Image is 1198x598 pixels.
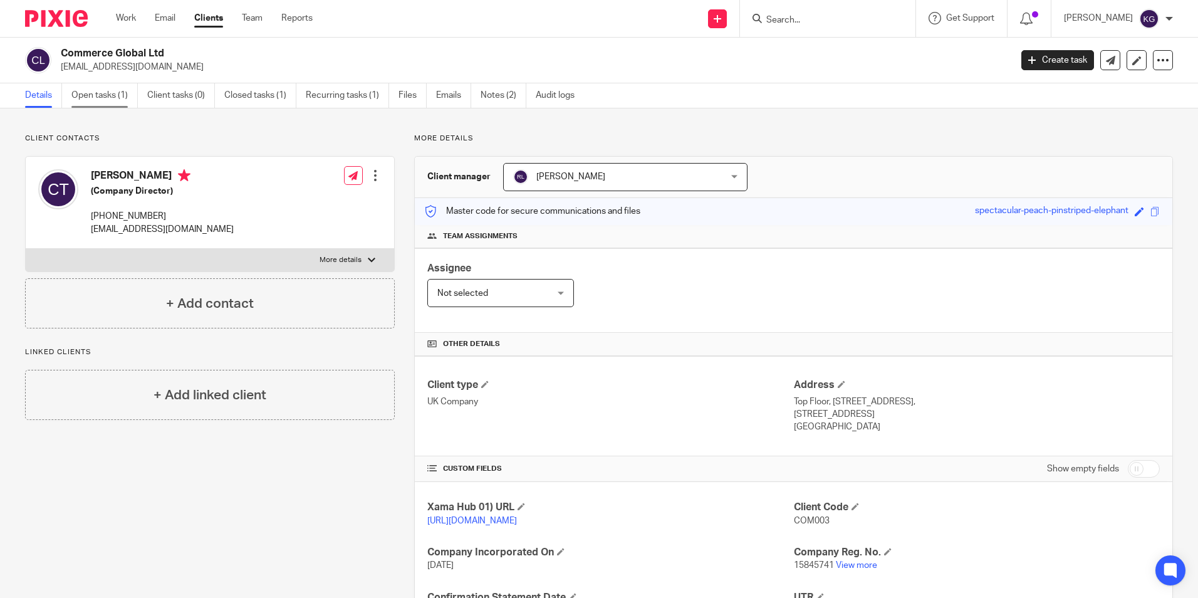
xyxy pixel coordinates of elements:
h4: CUSTOM FIELDS [427,464,793,474]
h4: Company Reg. No. [794,546,1160,559]
span: Assignee [427,263,471,273]
h4: Company Incorporated On [427,546,793,559]
img: svg%3E [513,169,528,184]
div: spectacular-peach-pinstriped-elephant [975,204,1128,219]
h4: Xama Hub 01) URL [427,501,793,514]
span: COM003 [794,517,830,525]
span: 15845741 [794,561,834,570]
a: Notes (2) [481,83,526,108]
a: Audit logs [536,83,584,108]
a: Team [242,12,263,24]
span: Team assignments [443,231,518,241]
a: Email [155,12,175,24]
h4: Address [794,379,1160,392]
p: More details [320,255,362,265]
span: Get Support [946,14,994,23]
h5: (Company Director) [91,185,234,197]
p: [PERSON_NAME] [1064,12,1133,24]
a: Details [25,83,62,108]
i: Primary [178,169,190,182]
p: UK Company [427,396,793,408]
span: Not selected [437,289,488,298]
h4: + Add linked client [154,386,266,405]
p: [STREET_ADDRESS] [794,408,1160,421]
a: View more [836,561,877,570]
a: Work [116,12,136,24]
p: [PHONE_NUMBER] [91,210,234,223]
p: More details [414,134,1173,144]
h3: Client manager [427,170,491,183]
a: Open tasks (1) [71,83,138,108]
h2: Commerce Global Ltd [61,47,814,60]
a: Create task [1021,50,1094,70]
h4: Client Code [794,501,1160,514]
img: Pixie [25,10,88,27]
span: Other details [443,339,500,349]
a: [URL][DOMAIN_NAME] [427,517,517,525]
img: svg%3E [25,47,51,73]
h4: + Add contact [166,294,254,313]
p: [EMAIL_ADDRESS][DOMAIN_NAME] [91,223,234,236]
span: [PERSON_NAME] [536,172,605,181]
a: Closed tasks (1) [224,83,296,108]
a: Client tasks (0) [147,83,215,108]
a: Reports [281,12,313,24]
h4: [PERSON_NAME] [91,169,234,185]
p: [GEOGRAPHIC_DATA] [794,421,1160,433]
input: Search [765,15,878,26]
label: Show empty fields [1047,463,1119,475]
img: svg%3E [1139,9,1159,29]
a: Clients [194,12,223,24]
p: Client contacts [25,134,395,144]
p: Top Floor, [STREET_ADDRESS], [794,396,1160,408]
span: [DATE] [427,561,454,570]
p: Linked clients [25,347,395,357]
p: [EMAIL_ADDRESS][DOMAIN_NAME] [61,61,1003,73]
img: svg%3E [38,169,78,209]
h4: Client type [427,379,793,392]
a: Recurring tasks (1) [306,83,389,108]
a: Emails [436,83,471,108]
p: Master code for secure communications and files [424,205,640,218]
a: Files [398,83,427,108]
